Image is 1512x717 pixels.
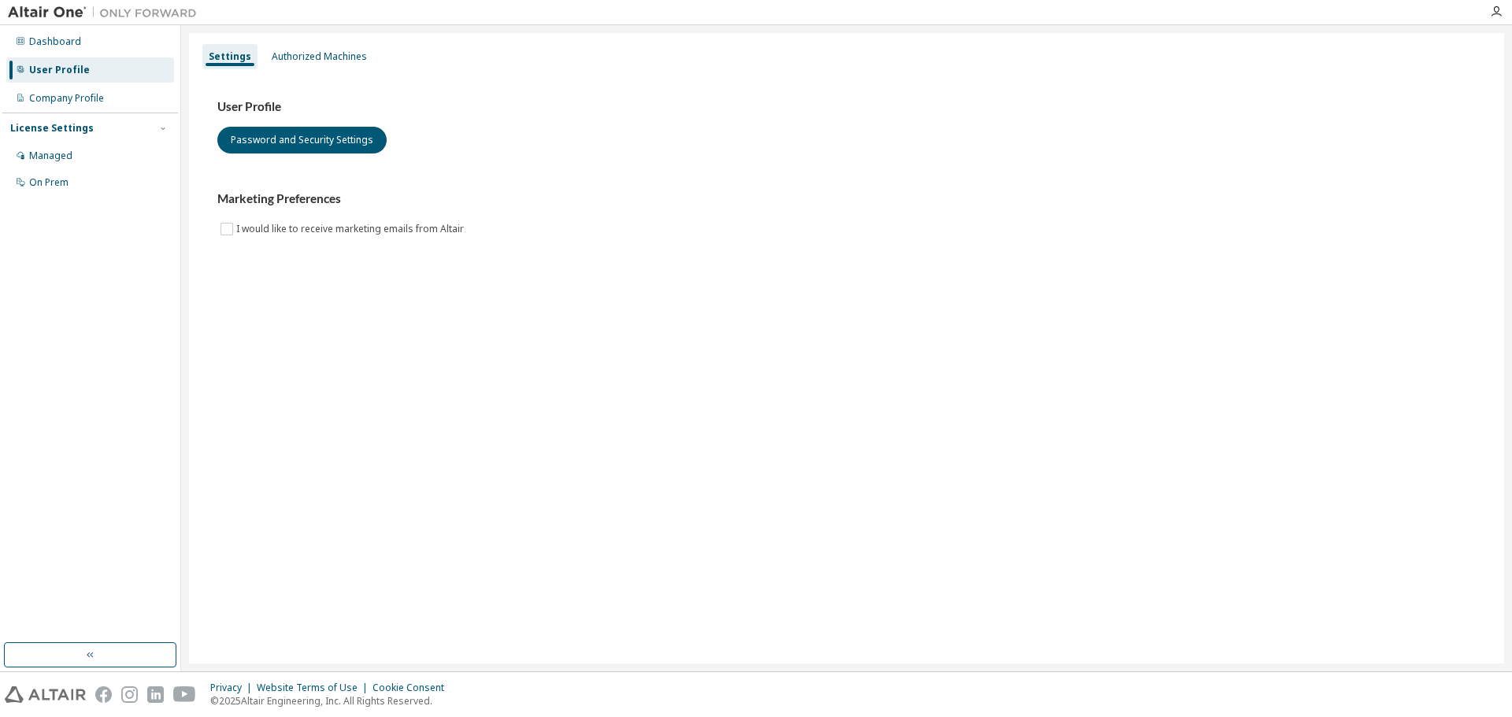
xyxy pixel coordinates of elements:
div: On Prem [29,176,69,189]
img: instagram.svg [121,686,138,703]
p: © 2025 Altair Engineering, Inc. All Rights Reserved. [210,694,454,708]
img: Altair One [8,5,205,20]
div: Settings [209,50,251,63]
div: Cookie Consent [372,682,454,694]
img: linkedin.svg [147,686,164,703]
div: User Profile [29,64,90,76]
button: Password and Security Settings [217,127,387,153]
img: altair_logo.svg [5,686,86,703]
div: Company Profile [29,92,104,105]
div: Managed [29,150,72,162]
div: Website Terms of Use [257,682,372,694]
img: youtube.svg [173,686,196,703]
div: Dashboard [29,35,81,48]
h3: Marketing Preferences [217,191,1476,207]
img: facebook.svg [95,686,112,703]
h3: User Profile [217,99,1476,115]
div: License Settings [10,122,94,135]
div: Authorized Machines [272,50,367,63]
div: Privacy [210,682,257,694]
label: I would like to receive marketing emails from Altair [236,220,467,238]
